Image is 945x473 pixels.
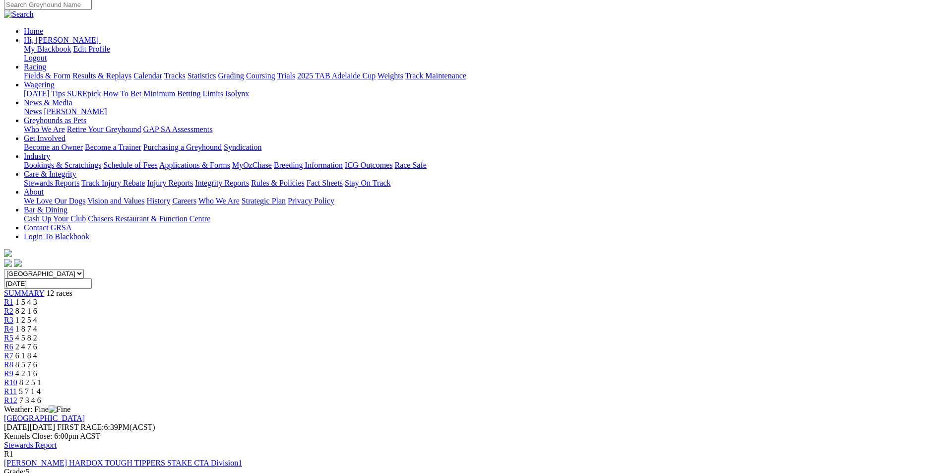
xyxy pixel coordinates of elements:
[345,161,392,169] a: ICG Outcomes
[24,125,941,134] div: Greyhounds as Pets
[103,161,157,169] a: Schedule of Fees
[15,351,37,360] span: 6 1 8 4
[24,143,941,152] div: Get Involved
[24,214,941,223] div: Bar & Dining
[19,387,41,396] span: 5 7 1 4
[4,298,13,306] a: R1
[24,116,86,125] a: Greyhounds as Pets
[24,125,65,134] a: Who We Are
[288,197,334,205] a: Privacy Policy
[24,143,83,151] a: Become an Owner
[4,249,12,257] img: logo-grsa-white.png
[24,54,47,62] a: Logout
[4,378,17,387] span: R10
[4,316,13,324] a: R3
[251,179,305,187] a: Rules & Policies
[297,71,376,80] a: 2025 TAB Adelaide Cup
[24,89,941,98] div: Wagering
[143,89,223,98] a: Minimum Betting Limits
[24,223,71,232] a: Contact GRSA
[4,259,12,267] img: facebook.svg
[57,423,104,431] span: FIRST RACE:
[49,405,70,414] img: Fine
[195,179,249,187] a: Integrity Reports
[4,307,13,315] a: R2
[24,161,101,169] a: Bookings & Scratchings
[198,197,240,205] a: Who We Are
[24,107,42,116] a: News
[143,125,213,134] a: GAP SA Assessments
[24,27,43,35] a: Home
[4,423,55,431] span: [DATE]
[188,71,216,80] a: Statistics
[73,45,110,53] a: Edit Profile
[46,289,72,297] span: 12 races
[19,378,41,387] span: 8 2 5 1
[15,316,37,324] span: 1 2 5 4
[218,71,244,80] a: Grading
[15,342,37,351] span: 2 4 7 6
[87,197,144,205] a: Vision and Values
[225,89,249,98] a: Isolynx
[24,89,65,98] a: [DATE] Tips
[24,36,101,44] a: Hi, [PERSON_NAME]
[4,334,13,342] span: R5
[4,396,17,405] span: R12
[24,188,44,196] a: About
[146,197,170,205] a: History
[4,369,13,378] a: R9
[24,161,941,170] div: Industry
[15,307,37,315] span: 8 2 1 6
[242,197,286,205] a: Strategic Plan
[103,89,142,98] a: How To Bet
[4,387,17,396] a: R11
[24,45,71,53] a: My Blackbook
[15,325,37,333] span: 1 8 7 4
[24,152,50,160] a: Industry
[14,259,22,267] img: twitter.svg
[44,107,107,116] a: [PERSON_NAME]
[4,360,13,369] a: R8
[24,214,86,223] a: Cash Up Your Club
[159,161,230,169] a: Applications & Forms
[394,161,426,169] a: Race Safe
[232,161,272,169] a: MyOzChase
[24,179,941,188] div: Care & Integrity
[67,89,101,98] a: SUREpick
[4,342,13,351] span: R6
[133,71,162,80] a: Calendar
[24,98,72,107] a: News & Media
[24,232,89,241] a: Login To Blackbook
[24,170,76,178] a: Care & Integrity
[15,298,37,306] span: 1 5 4 3
[4,351,13,360] a: R7
[4,325,13,333] a: R4
[88,214,210,223] a: Chasers Restaurant & Function Centre
[224,143,261,151] a: Syndication
[85,143,141,151] a: Become a Trainer
[4,432,941,441] div: Kennels Close: 6:00pm ACST
[19,396,41,405] span: 7 3 4 6
[24,63,46,71] a: Racing
[15,360,37,369] span: 8 5 7 6
[24,71,70,80] a: Fields & Form
[4,278,92,289] input: Select date
[4,423,30,431] span: [DATE]
[67,125,141,134] a: Retire Your Greyhound
[4,289,44,297] a: SUMMARY
[378,71,403,80] a: Weights
[24,179,79,187] a: Stewards Reports
[274,161,343,169] a: Breeding Information
[277,71,295,80] a: Trials
[24,107,941,116] div: News & Media
[4,459,242,467] a: [PERSON_NAME] HARDOX TOUGH TIPPERS STAKE CTA Division1
[24,80,55,89] a: Wagering
[24,197,85,205] a: We Love Our Dogs
[24,134,65,142] a: Get Involved
[81,179,145,187] a: Track Injury Rebate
